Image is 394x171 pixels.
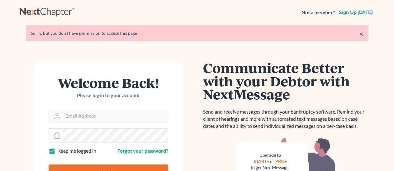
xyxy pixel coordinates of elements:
[57,147,96,155] label: Keep me logged in
[270,159,274,164] span: or
[275,159,287,164] a: PRO+
[254,159,269,164] a: START+
[203,108,368,130] p: Send and receive messages through your bankruptcy software. Remind your client of hearings and mo...
[203,61,368,101] h1: Communicate Better with your Debtor with NextMessage
[49,92,168,99] p: Please log in to your account
[31,30,363,36] div: Sorry, but you don't have permission to access this page
[251,152,290,158] div: Upgrade to
[301,9,335,16] strong: Not a member?
[117,148,168,154] a: Forgot your password?
[251,164,290,171] div: to get NextMessage.
[49,76,168,89] h1: Welcome Back!
[338,10,375,15] a: Sign up [DATE]!
[63,109,168,123] input: Email Address
[359,30,363,38] a: ×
